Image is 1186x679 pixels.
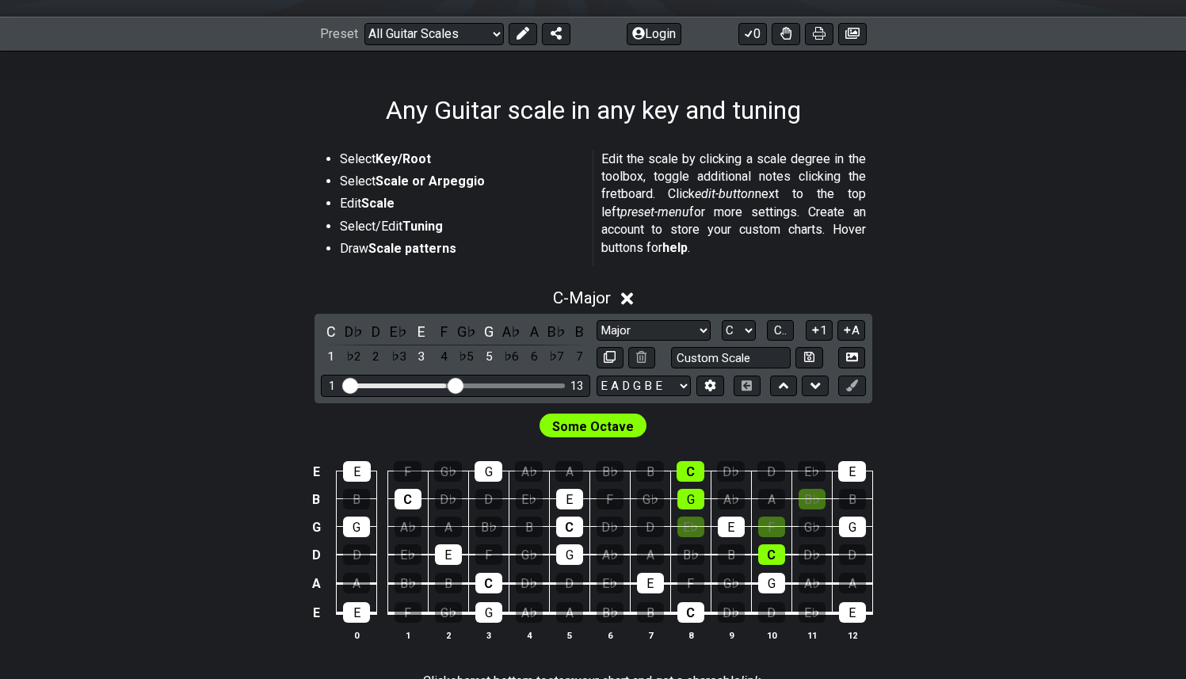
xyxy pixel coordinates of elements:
button: Edit Preset [509,23,537,45]
div: C [758,544,785,565]
th: 8 [670,627,711,643]
div: toggle scale degree [501,346,522,368]
div: toggle scale degree [524,346,544,368]
select: Preset [364,23,504,45]
div: D♭ [717,461,745,482]
div: B♭ [799,489,826,509]
div: E♭ [799,602,826,623]
div: A♭ [516,602,543,623]
div: G♭ [799,517,826,537]
div: toggle scale degree [366,346,387,368]
div: D♭ [516,573,543,593]
div: G [475,461,502,482]
div: E [637,573,664,593]
div: C [677,602,704,623]
div: toggle scale degree [411,346,432,368]
div: E [343,461,371,482]
div: D [758,602,785,623]
strong: Tuning [402,219,443,234]
div: toggle pitch class [321,321,341,342]
th: 3 [468,627,509,643]
button: Move down [802,376,829,397]
div: 1 [329,380,335,393]
div: toggle scale degree [321,346,341,368]
div: E [556,489,583,509]
div: D [637,517,664,537]
em: edit-button [695,186,755,201]
div: A♭ [515,461,543,482]
div: B [636,461,664,482]
th: 1 [387,627,428,643]
div: A♭ [597,544,624,565]
li: Select/Edit [340,218,582,240]
div: G♭ [434,461,462,482]
div: F [475,544,502,565]
li: Draw [340,240,582,262]
td: B [307,486,326,513]
div: 13 [570,380,583,393]
strong: Scale or Arpeggio [376,174,485,189]
td: G [307,513,326,541]
div: A [556,602,583,623]
div: D [556,573,583,593]
strong: Key/Root [376,151,431,166]
div: D [343,544,370,565]
div: toggle pitch class [411,321,432,342]
button: Store user defined scale [795,347,822,368]
td: D [307,541,326,570]
th: 6 [589,627,630,643]
div: G♭ [718,573,745,593]
div: B [435,573,462,593]
div: toggle scale degree [433,346,454,368]
th: 9 [711,627,751,643]
th: 10 [751,627,791,643]
button: A [837,320,865,341]
div: B [637,602,664,623]
div: E [838,461,866,482]
div: A [839,573,866,593]
div: C [475,573,502,593]
th: 5 [549,627,589,643]
div: F [758,517,785,537]
h1: Any Guitar scale in any key and tuning [386,95,801,125]
th: 2 [428,627,468,643]
li: Edit [340,195,582,217]
div: B♭ [596,461,624,482]
div: D [475,489,502,509]
th: 11 [791,627,832,643]
div: toggle pitch class [501,321,522,342]
button: Create image [838,23,867,45]
select: Tuning [597,376,691,397]
div: B [839,489,866,509]
div: G♭ [516,544,543,565]
div: D [757,461,785,482]
div: G [556,544,583,565]
td: E [307,458,326,486]
div: B [718,544,745,565]
div: F [677,573,704,593]
td: E [307,598,326,628]
button: Move up [770,376,797,397]
div: toggle scale degree [456,346,477,368]
div: E♭ [516,489,543,509]
div: E♭ [677,517,704,537]
div: F [395,602,421,623]
button: Toggle horizontal chord view [734,376,761,397]
div: toggle scale degree [569,346,589,368]
div: A♭ [718,489,745,509]
li: Select [340,151,582,173]
em: preset-menu [620,204,689,219]
div: toggle pitch class [479,321,499,342]
button: Share Preset [542,23,570,45]
div: E♭ [395,544,421,565]
div: toggle pitch class [366,321,387,342]
div: toggle pitch class [388,321,409,342]
div: A [435,517,462,537]
div: F [597,489,624,509]
li: Select [340,173,582,195]
button: Create Image [838,347,865,368]
div: B♭ [395,573,421,593]
div: B♭ [677,544,704,565]
p: Edit the scale by clicking a scale degree in the toolbox, toggle additional notes clicking the fr... [601,151,866,257]
span: Preset [320,26,358,41]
